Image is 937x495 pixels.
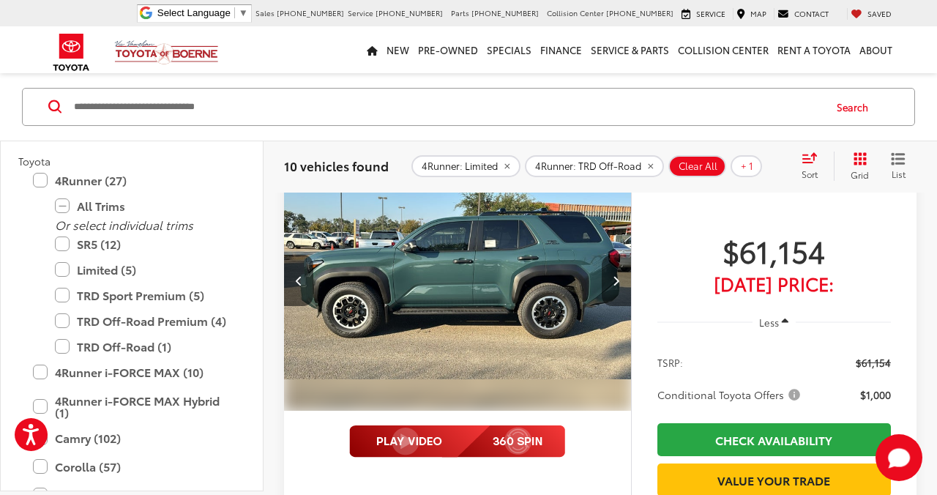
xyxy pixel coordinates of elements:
span: $1,000 [860,387,891,402]
span: [PHONE_NUMBER] [376,7,443,18]
img: Toyota [44,29,99,76]
a: Service & Parts: Opens in a new tab [586,26,673,73]
span: Less [759,316,779,329]
a: Contact [774,8,832,20]
label: Limited (5) [55,256,231,282]
div: 2025 Toyota 4Runner TRD Off-Road Premium 3 [283,150,632,411]
label: Corolla (57) [33,453,231,479]
span: 4Runner: TRD Off-Road [535,160,641,172]
img: full motion video [349,425,565,458]
span: Grid [851,168,869,181]
label: 4Runner i-FORCE MAX Hybrid (1) [33,387,231,425]
span: Collision Center [547,7,604,18]
span: [DATE] Price: [657,276,891,291]
button: Clear All [668,155,726,177]
span: List [891,168,906,180]
label: 4Runner (27) [33,167,231,193]
span: ​ [234,7,235,18]
label: All Trims [55,193,231,218]
a: My Saved Vehicles [847,8,895,20]
a: Service [678,8,729,20]
span: $61,154 [657,232,891,269]
span: 10 vehicles found [284,157,389,174]
button: + 1 [731,155,762,177]
button: Previous image [284,255,313,306]
span: + 1 [741,160,753,172]
label: SR5 (12) [55,231,231,256]
span: Service [348,7,373,18]
label: TRD Off-Road (1) [55,333,231,359]
a: Finance [536,26,586,73]
img: Vic Vaughan Toyota of Boerne [114,40,219,65]
a: About [855,26,897,73]
a: Map [733,8,770,20]
button: Toggle Chat Window [876,434,922,481]
button: remove 4Runner: TRD%20Off-Road [525,155,664,177]
span: TSRP: [657,355,683,370]
a: Check Availability [657,423,891,456]
svg: Start Chat [876,434,922,481]
button: Select sort value [794,152,834,181]
span: Select Language [157,7,231,18]
span: Parts [451,7,469,18]
button: Search [823,89,889,125]
label: TRD Off-Road Premium (4) [55,308,231,333]
span: ▼ [239,7,248,18]
span: Clear All [679,160,717,172]
span: Saved [867,8,892,19]
span: [PHONE_NUMBER] [471,7,539,18]
span: Conditional Toyota Offers [657,387,803,402]
span: [PHONE_NUMBER] [277,7,344,18]
span: Sort [802,168,818,180]
span: 4Runner: Limited [422,160,498,172]
label: 4Runner i-FORCE MAX (10) [33,359,231,384]
span: Contact [794,8,829,19]
label: Camry (102) [33,425,231,450]
label: TRD Sport Premium (5) [55,282,231,308]
a: Pre-Owned [414,26,482,73]
span: Sales [255,7,275,18]
span: Map [750,8,766,19]
a: Collision Center [673,26,773,73]
button: Next image [602,255,631,306]
span: Toyota [18,154,51,168]
span: Service [696,8,725,19]
a: 2025 Toyota 4Runner TRD Off-Road Premium2025 Toyota 4Runner TRD Off-Road Premium2025 Toyota 4Runn... [283,150,632,411]
span: [PHONE_NUMBER] [606,7,673,18]
a: Rent a Toyota [773,26,855,73]
a: New [382,26,414,73]
button: List View [880,152,917,181]
i: Or select individual trims [55,215,193,232]
button: Conditional Toyota Offers [657,387,805,402]
button: Less [753,309,796,335]
a: Select Language​ [157,7,248,18]
a: Home [362,26,382,73]
input: Search by Make, Model, or Keyword [72,89,823,124]
img: 2025 Toyota 4Runner TRD Off-Road Premium [283,150,632,412]
button: Grid View [834,152,880,181]
a: Specials [482,26,536,73]
button: remove 4Runner: Limited [411,155,520,177]
span: $61,154 [856,355,891,370]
